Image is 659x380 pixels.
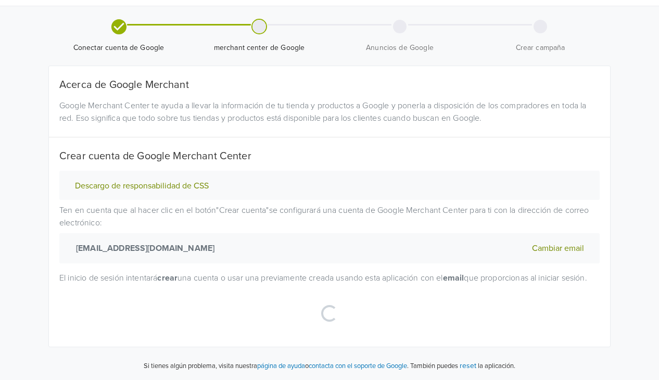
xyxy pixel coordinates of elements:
[460,360,476,372] button: reset
[72,242,214,255] strong: [EMAIL_ADDRESS][DOMAIN_NAME]
[144,361,409,372] p: Si tienes algún problema, visita nuestra o .
[59,272,600,284] p: El inicio de sesión intentará una cuenta o usar una previamente creada usando esta aplicación con...
[193,43,325,53] span: merchant center de Google
[334,43,466,53] span: Anuncios de Google
[309,362,407,370] a: contacta con el soporte de Google
[72,181,212,192] button: Descargo de responsabilidad de CSS
[257,362,305,370] a: página de ayuda
[529,242,587,255] button: Cambiar email
[157,273,178,283] strong: crear
[59,79,600,91] h5: Acerca de Google Merchant
[59,204,600,263] p: Ten en cuenta que al hacer clic en el botón " Crear cuenta " se configurará una cuenta de Google ...
[52,99,607,124] div: Google Merchant Center te ayuda a llevar la información de tu tienda y productos a Google y poner...
[59,150,600,162] h5: Crear cuenta de Google Merchant Center
[409,360,515,372] p: También puedes la aplicación.
[474,43,606,53] span: Crear campaña
[443,273,464,283] strong: email
[53,43,185,53] span: Conectar cuenta de Google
